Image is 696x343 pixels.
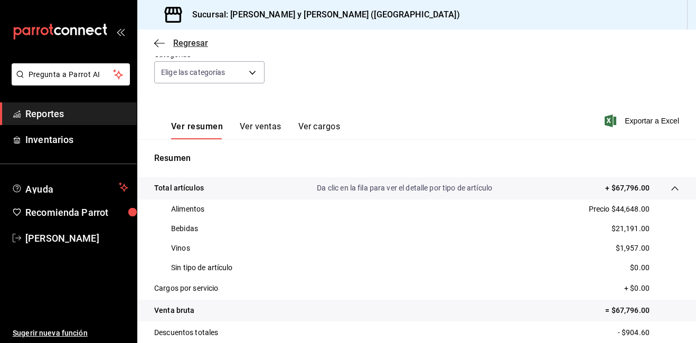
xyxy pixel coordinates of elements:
p: + $0.00 [624,283,679,294]
span: Regresar [173,38,208,48]
p: Sin tipo de artículo [171,262,233,273]
p: Total artículos [154,183,204,194]
button: Ver ventas [240,121,281,139]
button: Ver cargos [298,121,341,139]
p: Da clic en la fila para ver el detalle por tipo de artículo [317,183,492,194]
button: Exportar a Excel [607,115,679,127]
p: + $67,796.00 [605,183,650,194]
p: $21,191.00 [612,223,650,234]
p: Precio $44,648.00 [589,204,650,215]
font: [PERSON_NAME] [25,233,99,244]
p: = $67,796.00 [605,305,679,316]
p: - $904.60 [618,327,679,338]
a: Pregunta a Parrot AI [7,77,130,88]
p: $0.00 [630,262,650,273]
p: Vinos [171,243,190,254]
p: Cargos por servicio [154,283,219,294]
button: Pregunta a Parrot AI [12,63,130,85]
p: Descuentos totales [154,327,218,338]
button: open_drawer_menu [116,27,125,36]
font: Sugerir nueva función [13,329,88,337]
span: Ayuda [25,181,115,194]
h3: Sucursal: [PERSON_NAME] y [PERSON_NAME] ([GEOGRAPHIC_DATA]) [184,8,460,21]
font: Ver resumen [171,121,223,132]
button: Regresar [154,38,208,48]
span: Pregunta a Parrot AI [29,69,114,80]
p: Resumen [154,152,679,165]
font: Inventarios [25,134,73,145]
p: Bebidas [171,223,198,234]
font: Reportes [25,108,64,119]
div: Pestañas de navegación [171,121,340,139]
p: Alimentos [171,204,204,215]
p: Venta bruta [154,305,194,316]
span: Elige las categorías [161,67,225,78]
font: Recomienda Parrot [25,207,108,218]
font: Exportar a Excel [625,117,679,125]
p: $1,957.00 [616,243,650,254]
